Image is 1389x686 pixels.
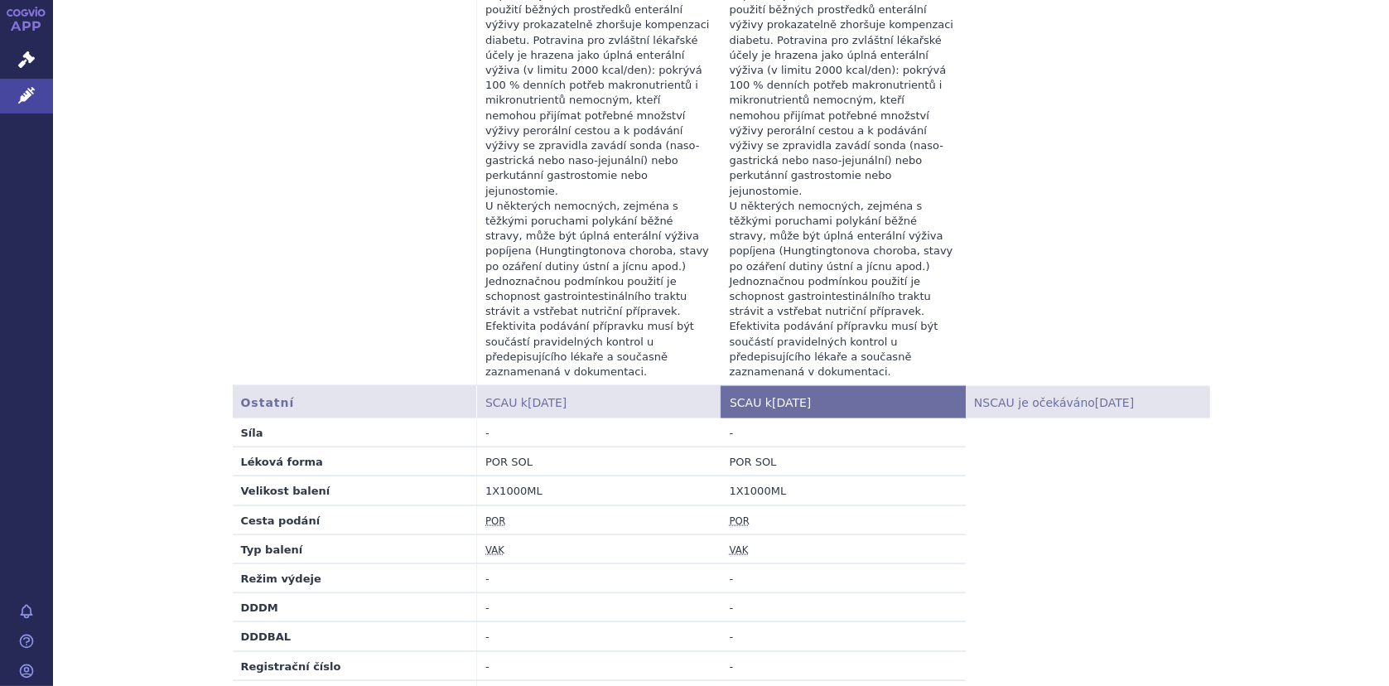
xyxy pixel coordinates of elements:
[241,427,263,439] strong: Síla
[721,447,966,476] td: POR SOL
[241,485,330,497] strong: Velikost balení
[241,660,341,673] strong: Registrační číslo
[477,593,721,622] td: -
[241,543,303,556] strong: Typ balení
[966,386,1210,418] th: NSCAU je očekáváno
[477,447,721,476] td: POR SOL
[241,601,278,614] strong: DDDM
[477,622,721,651] td: -
[241,572,321,585] strong: Režim výdeje
[721,386,966,418] th: SCAU k
[721,476,966,505] td: 1X1000ML
[477,386,721,418] th: SCAU k
[477,651,721,680] td: -
[485,544,504,557] abbr: Vak
[477,564,721,593] td: -
[1095,396,1134,409] span: [DATE]
[721,564,966,593] td: -
[721,418,966,447] td: -
[730,544,749,557] abbr: Vak
[730,515,750,528] abbr: Perorální podání
[477,418,721,447] td: -
[721,593,966,622] td: -
[233,386,477,418] th: Ostatní
[477,476,721,505] td: 1X1000ML
[721,622,966,651] td: -
[241,456,323,468] strong: Léková forma
[241,630,292,643] strong: DDDBAL
[528,396,567,409] span: [DATE]
[721,651,966,680] td: -
[241,514,321,527] strong: Cesta podání
[485,515,505,528] abbr: Perorální podání
[772,396,811,409] span: [DATE]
